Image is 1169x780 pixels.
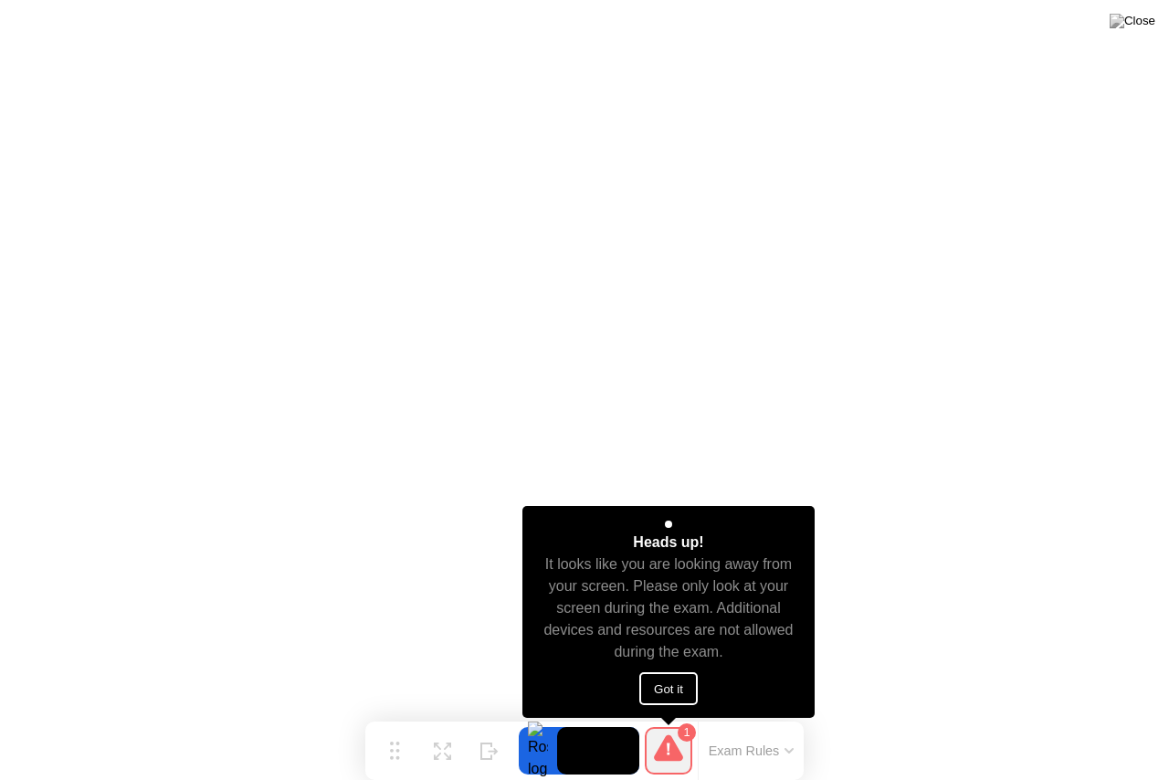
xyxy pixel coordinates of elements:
div: 1 [678,723,696,742]
div: It looks like you are looking away from your screen. Please only look at your screen during the e... [539,553,799,663]
button: Exam Rules [703,743,800,759]
div: Heads up! [633,532,703,553]
img: Close [1110,14,1155,28]
button: Got it [639,672,698,705]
